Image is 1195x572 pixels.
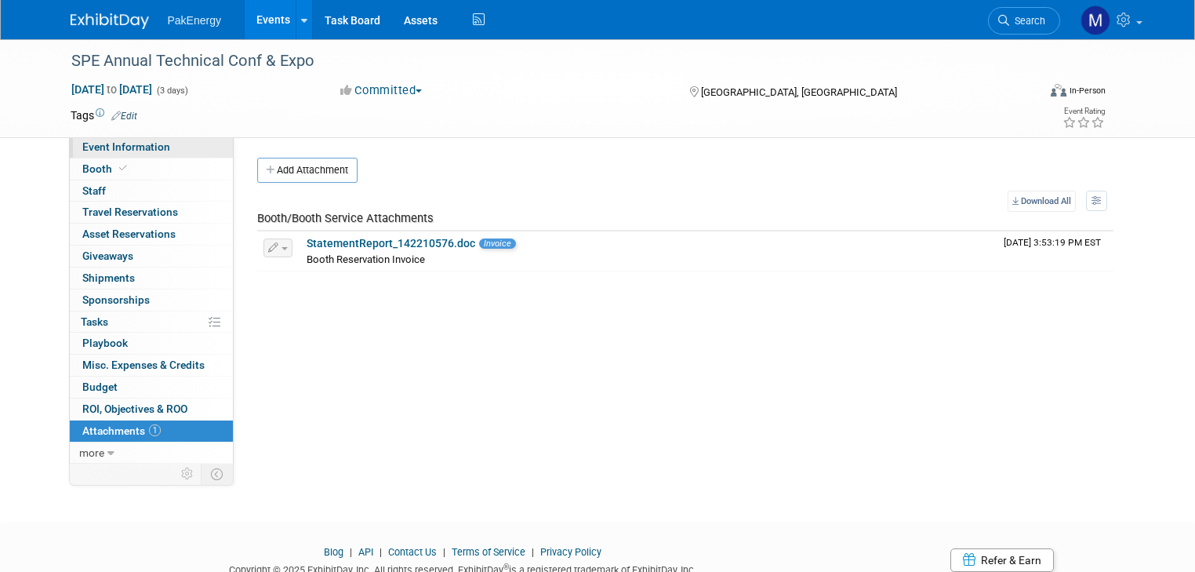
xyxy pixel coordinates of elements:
[70,137,233,158] a: Event Information
[82,162,130,175] span: Booth
[82,206,178,218] span: Travel Reservations
[701,86,897,98] span: [GEOGRAPHIC_DATA], [GEOGRAPHIC_DATA]
[503,563,509,571] sup: ®
[388,546,437,558] a: Contact Us
[71,13,149,29] img: ExhibitDay
[479,239,516,249] span: Invoice
[439,546,449,558] span: |
[953,82,1106,105] div: Event Format
[346,546,356,558] span: |
[70,268,233,289] a: Shipments
[79,446,104,459] span: more
[1004,237,1101,248] span: Upload Timestamp
[70,290,233,311] a: Sponsorships
[997,231,1113,271] td: Upload Timestamp
[1062,107,1105,115] div: Event Rating
[82,228,176,240] span: Asset Reservations
[104,83,119,96] span: to
[335,82,428,99] button: Committed
[70,158,233,180] a: Booth
[70,224,233,245] a: Asset Reservations
[1051,84,1066,97] img: Format-Inperson.png
[70,355,233,376] a: Misc. Expenses & Credits
[119,164,127,173] i: Booth reservation complete
[71,107,137,123] td: Tags
[1081,5,1110,35] img: Mary Walker
[70,333,233,354] a: Playbook
[201,464,233,484] td: Toggle Event Tabs
[82,140,170,153] span: Event Information
[82,250,133,262] span: Giveaways
[174,464,202,484] td: Personalize Event Tab Strip
[452,546,525,558] a: Terms of Service
[82,271,135,284] span: Shipments
[82,359,205,371] span: Misc. Expenses & Credits
[1009,15,1045,27] span: Search
[376,546,386,558] span: |
[950,548,1054,572] a: Refer & Earn
[82,381,118,393] span: Budget
[70,377,233,398] a: Budget
[71,82,153,97] span: [DATE] [DATE]
[155,86,188,96] span: (3 days)
[257,211,434,225] span: Booth/Booth Service Attachments
[111,111,137,122] a: Edit
[82,424,161,437] span: Attachments
[988,7,1060,35] a: Search
[82,403,187,415] span: ROI, Objectives & ROO
[70,202,233,223] a: Travel Reservations
[70,443,233,464] a: more
[70,312,233,333] a: Tasks
[1069,85,1106,97] div: In-Person
[307,237,475,250] a: StatementReport_142210576.doc
[81,315,108,328] span: Tasks
[307,253,425,265] span: Booth Reservation Invoice
[1008,191,1076,212] a: Download All
[528,546,538,558] span: |
[257,158,358,183] button: Add Attachment
[168,14,221,27] span: PakEnergy
[540,546,601,558] a: Privacy Policy
[149,424,161,436] span: 1
[66,47,1018,75] div: SPE Annual Technical Conf & Expo
[70,180,233,202] a: Staff
[70,421,233,442] a: Attachments1
[324,546,343,558] a: Blog
[70,246,233,267] a: Giveaways
[82,293,150,306] span: Sponsorships
[82,337,128,349] span: Playbook
[358,546,373,558] a: API
[70,399,233,420] a: ROI, Objectives & ROO
[82,184,106,197] span: Staff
